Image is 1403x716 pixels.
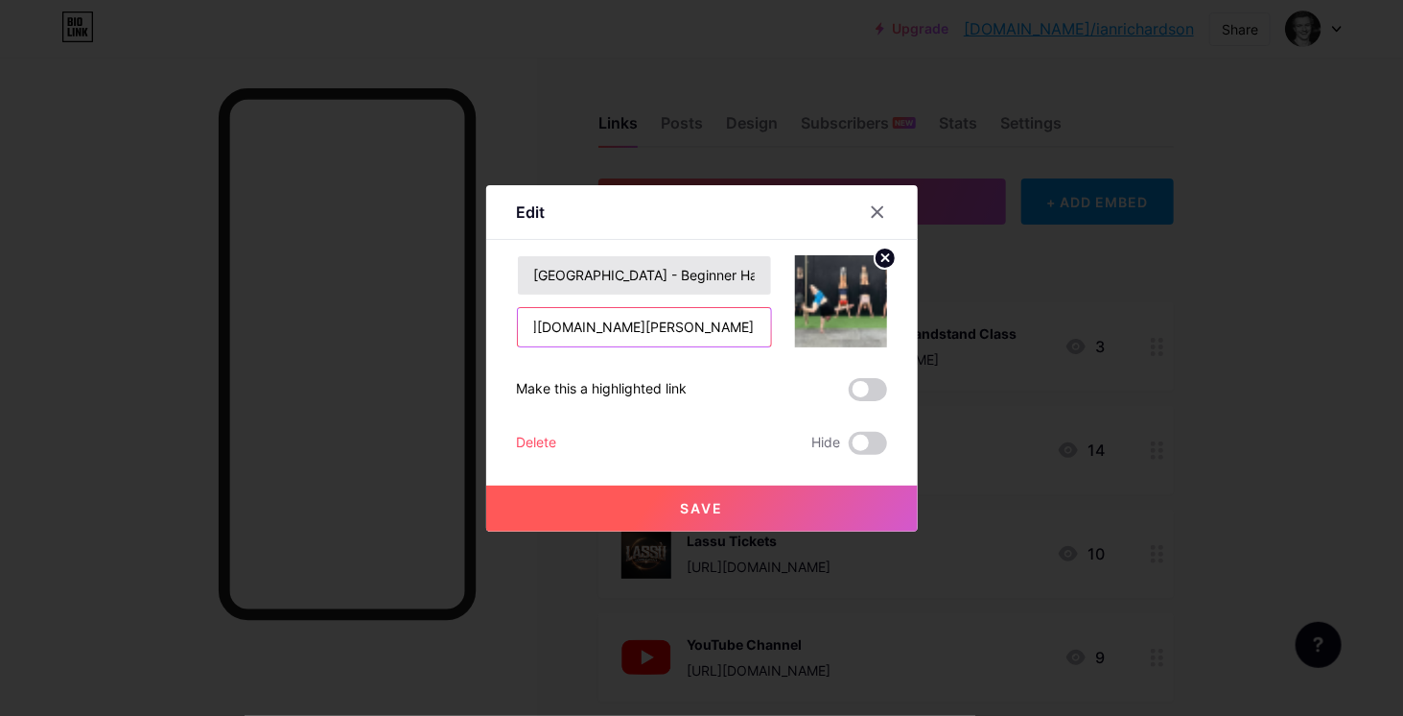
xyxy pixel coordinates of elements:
div: Edit [517,201,546,224]
button: Save [486,486,918,532]
div: Make this a highlighted link [517,378,688,401]
span: Hide [812,432,841,455]
input: Title [518,256,771,295]
img: link_thumbnail [795,255,887,347]
div: Delete [517,432,557,455]
input: URL [518,308,771,346]
span: Save [680,500,723,516]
